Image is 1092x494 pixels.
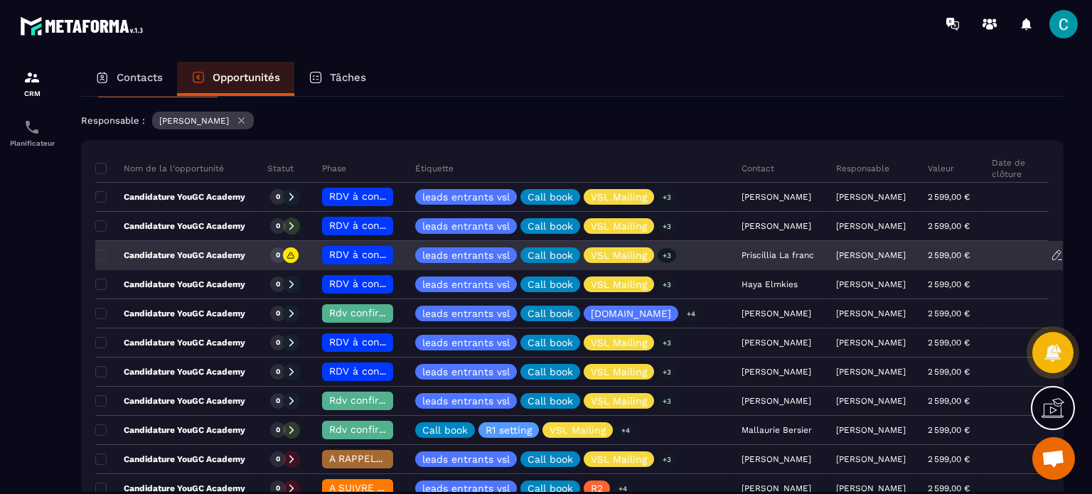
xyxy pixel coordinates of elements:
p: Candidature YouGC Academy [95,424,245,436]
p: leads entrants vsl [422,250,510,260]
p: leads entrants vsl [422,192,510,202]
p: Call book [528,308,573,318]
span: RDV à confimer ❓ [329,336,421,348]
p: Call book [422,425,468,435]
p: leads entrants vsl [422,483,510,493]
p: Statut [267,163,294,174]
span: RDV à confimer ❓ [329,365,421,377]
p: [PERSON_NAME] [159,116,229,126]
p: leads entrants vsl [422,279,510,289]
span: RDV à confimer ❓ [329,278,421,289]
p: Nom de la l'opportunité [95,163,224,174]
p: VSL Mailing [591,454,647,464]
span: RDV à confimer ❓ [329,220,421,231]
p: VSL Mailing [591,192,647,202]
p: Call book [528,221,573,231]
p: 2 599,00 € [928,308,970,318]
p: Valeur [928,163,954,174]
p: leads entrants vsl [422,308,510,318]
span: A RAPPELER/GHOST/NO SHOW✖️ [329,453,490,464]
p: leads entrants vsl [422,221,510,231]
p: Candidature YouGC Academy [95,220,245,232]
p: [PERSON_NAME] [836,425,906,435]
p: Candidature YouGC Academy [95,337,245,348]
img: logo [20,13,148,39]
p: 2 599,00 € [928,221,970,231]
p: 2 599,00 € [928,250,970,260]
p: Planificateur [4,139,60,147]
p: VSL Mailing [591,250,647,260]
p: Call book [528,279,573,289]
p: VSL Mailing [591,279,647,289]
p: 0 [276,483,280,493]
p: Call book [528,338,573,348]
p: +4 [616,423,635,438]
p: VSL Mailing [550,425,606,435]
p: 0 [276,250,280,260]
p: Contact [742,163,774,174]
span: RDV à confimer ❓ [329,249,421,260]
p: Responsable : [81,115,145,126]
div: Ouvrir le chat [1032,437,1075,480]
a: schedulerschedulerPlanificateur [4,108,60,158]
p: [PERSON_NAME] [836,483,906,493]
p: Call book [528,192,573,202]
p: leads entrants vsl [422,338,510,348]
p: leads entrants vsl [422,454,510,464]
p: 0 [276,454,280,464]
p: [PERSON_NAME] [836,367,906,377]
p: +4 [682,306,700,321]
p: Candidature YouGC Academy [95,366,245,377]
p: 2 599,00 € [928,483,970,493]
p: [DOMAIN_NAME] [591,308,671,318]
a: Tâches [294,62,380,96]
p: 2 599,00 € [928,454,970,464]
p: 0 [276,396,280,406]
p: 0 [276,367,280,377]
span: Rdv confirmé ✅ [329,307,409,318]
p: 2 599,00 € [928,192,970,202]
p: Candidature YouGC Academy [95,279,245,290]
p: VSL Mailing [591,338,647,348]
img: scheduler [23,119,41,136]
p: [PERSON_NAME] [836,308,906,318]
p: Call book [528,250,573,260]
p: +3 [658,277,676,292]
p: 0 [276,192,280,202]
p: Candidature YouGC Academy [95,191,245,203]
span: Rdv confirmé ✅ [329,394,409,406]
span: RDV à confimer ❓ [329,190,421,202]
a: Opportunités [177,62,294,96]
p: Date de clôture [992,157,1037,180]
p: Candidature YouGC Academy [95,308,245,319]
p: Call book [528,483,573,493]
a: Contacts [81,62,177,96]
p: [PERSON_NAME] [836,250,906,260]
p: Call book [528,367,573,377]
p: VSL Mailing [591,367,647,377]
p: [PERSON_NAME] [836,279,906,289]
p: Candidature YouGC Academy [95,453,245,465]
p: leads entrants vsl [422,396,510,406]
p: 2 599,00 € [928,425,970,435]
p: Call book [528,396,573,406]
p: Opportunités [213,71,280,84]
p: 2 599,00 € [928,338,970,348]
p: 0 [276,425,280,435]
p: [PERSON_NAME] [836,338,906,348]
img: formation [23,69,41,86]
p: [PERSON_NAME] [836,396,906,406]
p: +3 [658,190,676,205]
p: +3 [658,394,676,409]
p: +3 [658,452,676,467]
p: VSL Mailing [591,221,647,231]
a: formationformationCRM [4,58,60,108]
p: Contacts [117,71,163,84]
p: +3 [658,365,676,380]
span: A SUIVRE ⏳ [329,482,390,493]
p: [PERSON_NAME] [836,221,906,231]
p: VSL Mailing [591,396,647,406]
p: Tâches [330,71,366,84]
p: 0 [276,279,280,289]
p: 2 599,00 € [928,367,970,377]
